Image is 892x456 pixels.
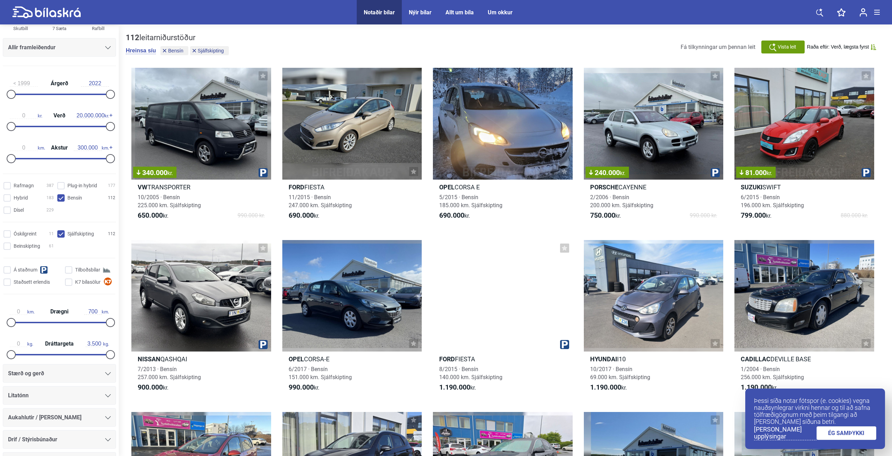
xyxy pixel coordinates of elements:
button: Hreinsa síu [126,47,156,54]
a: OpelCORSA E5/2015 · Bensín185.000 km. Sjálfskipting690.000kr. [433,68,573,226]
img: parking.png [259,168,268,177]
img: parking.png [259,340,268,349]
b: 690.000 [439,211,464,219]
span: kr. [10,113,42,119]
span: 990.000 kr. [238,211,265,220]
div: leitarniðurstöður [126,33,231,42]
span: kr. [289,383,319,392]
b: Porsche [590,183,618,191]
span: 183 [46,194,54,202]
span: 990.000 kr. [690,211,717,220]
span: kr. [138,211,168,220]
span: 387 [46,182,54,189]
span: Sjálfskipting [198,48,224,53]
span: 240.000 [589,169,625,176]
span: 177 [108,182,115,189]
span: Á staðnum [14,266,37,274]
span: 7/2013 · Bensín 257.000 km. Sjálfskipting [138,366,201,381]
span: Fá tilkynningar um þennan leit [681,44,755,50]
span: kr. [590,211,621,220]
span: Bensín [67,194,82,202]
span: 2/2006 · Bensín 200.000 km. Sjálfskipting [590,194,653,209]
span: km. [84,309,109,315]
span: Aukahlutir / [PERSON_NAME] [8,413,81,422]
b: Opel [289,355,304,363]
span: kr. [289,211,319,220]
span: Tilboðsbílar [75,266,100,274]
b: 750.000 [590,211,615,219]
p: Þessi síða notar fótspor (e. cookies) vegna nauðsynlegrar virkni hennar og til að safna tölfræðig... [754,397,876,425]
span: Stærð og gerð [8,369,44,378]
div: 7 Sæta [43,24,76,32]
span: kr. [439,383,476,392]
span: 880.000 kr. [841,211,868,220]
button: Raða eftir: Verð, lægsta fyrst [807,44,876,50]
b: 650.000 [138,211,163,219]
span: 8/2015 · Bensín 140.000 km. Sjálfskipting [439,366,502,381]
span: 6/2015 · Bensín 196.000 km. Sjálfskipting [741,194,804,209]
span: Bensín [168,48,183,53]
h2: CORSA-E [282,355,422,363]
b: Ford [289,183,304,191]
img: parking.png [711,168,720,177]
span: Verð [52,113,67,118]
span: kg. [86,341,109,347]
span: Dráttargeta [43,341,75,347]
span: Raða eftir: Verð, lægsta fyrst [807,44,869,50]
b: 1.190.000 [741,383,772,391]
span: kr. [741,383,777,392]
span: 11 [49,230,54,238]
span: kg. [10,341,33,347]
span: Óskilgreint [14,230,37,238]
span: Akstur [49,145,70,151]
span: 112 [108,230,115,238]
h2: TRANSPORTER [131,183,271,191]
a: Nýir bílar [409,9,432,16]
h2: CORSA E [433,183,573,191]
div: Um okkur [488,9,513,16]
a: Allt um bíla [445,9,474,16]
a: CadillacDEVILLE BASE1/2004 · Bensín256.000 km. Sjálfskipting1.190.000kr. [734,240,874,398]
span: kr. [167,170,173,176]
span: kr. [741,211,771,220]
a: OpelCORSA-E6/2017 · Bensín151.000 km. Sjálfskipting990.000kr. [282,240,422,398]
span: 10/2017 · Bensín 69.000 km. Sjálfskipting [590,366,650,381]
a: HyundaiI1010/2017 · Bensín69.000 km. Sjálfskipting1.190.000kr. [584,240,724,398]
b: 1.190.000 [439,383,470,391]
b: 799.000 [741,211,766,219]
span: 112 [108,194,115,202]
button: Sjálfskipting [190,46,229,55]
b: 1.190.000 [590,383,621,391]
div: Skutbíll [4,24,37,32]
b: Cadillac [741,355,770,363]
a: FordFIESTA8/2015 · Bensín140.000 km. Sjálfskipting1.190.000kr. [433,240,573,398]
div: Notaðir bílar [364,9,395,16]
a: [PERSON_NAME] upplýsingar [754,426,817,440]
img: parking.png [560,340,569,349]
span: Vista leit [778,43,796,51]
span: 5/2015 · Bensín 185.000 km. Sjálfskipting [439,194,502,209]
a: NissanQASHQAI7/2013 · Bensín257.000 km. Sjálfskipting900.000kr. [131,240,271,398]
span: 10/2005 · Bensín 225.000 km. Sjálfskipting [138,194,201,209]
b: Opel [439,183,455,191]
img: parking.png [862,168,871,177]
span: Árgerð [49,81,70,86]
b: VW [138,183,147,191]
a: 340.000kr.VWTRANSPORTER10/2005 · Bensín225.000 km. Sjálfskipting650.000kr.990.000 kr. [131,68,271,226]
span: Staðsett erlendis [14,278,50,286]
h2: QASHQAI [131,355,271,363]
b: Suzuki [741,183,762,191]
span: Hybrid [14,194,28,202]
span: 81.000 [740,169,772,176]
span: km. [74,145,109,151]
b: Ford [439,355,455,363]
div: Rafbíll [81,24,115,32]
span: 340.000 [137,169,173,176]
a: ÉG SAMÞYKKI [817,426,877,440]
img: user-login.svg [860,8,867,17]
a: 240.000kr.PorscheCAYENNE2/2006 · Bensín200.000 km. Sjálfskipting750.000kr.990.000 kr. [584,68,724,226]
span: Drægni [49,309,70,314]
span: Beinskipting [14,243,40,250]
